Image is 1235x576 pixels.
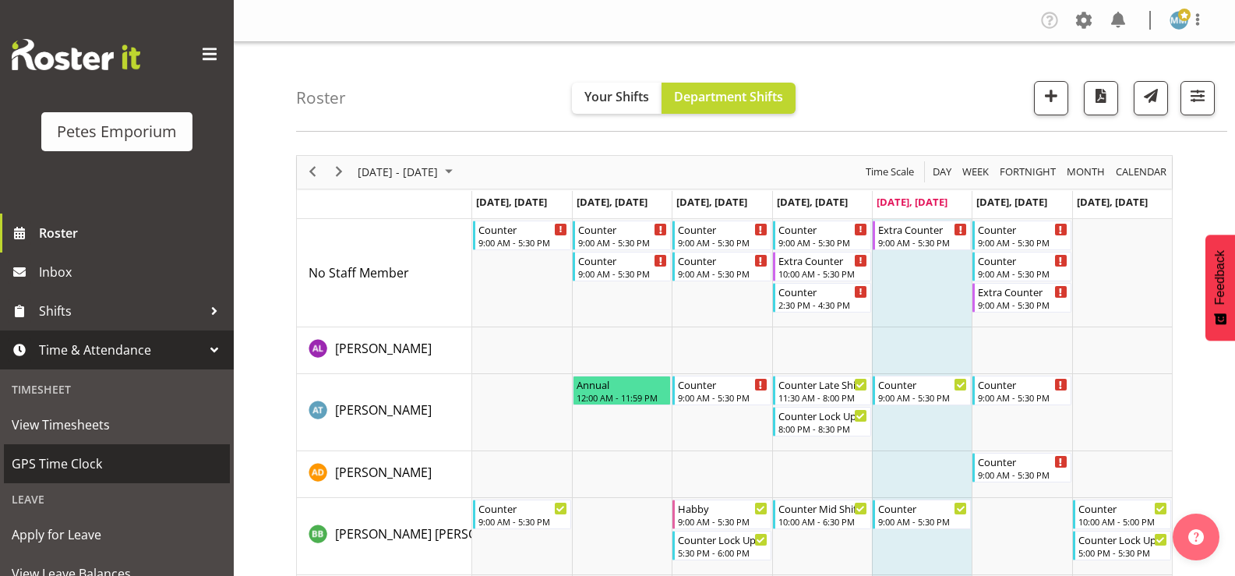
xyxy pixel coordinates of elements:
div: Counter [778,221,867,237]
div: Counter [678,376,767,392]
div: No Staff Member"s event - Counter Begin From Saturday, September 20, 2025 at 9:00:00 AM GMT+12:00... [972,252,1071,281]
div: Counter [1078,500,1167,516]
button: Fortnight [997,162,1059,182]
button: Time Scale [863,162,917,182]
img: help-xxl-2.png [1188,529,1204,545]
span: GPS Time Clock [12,452,222,475]
div: 12:00 AM - 11:59 PM [577,391,667,404]
div: 10:00 AM - 6:30 PM [778,515,867,528]
span: Fortnight [998,162,1057,182]
div: next period [326,156,352,189]
button: Download a PDF of the roster according to the set date range. [1084,81,1118,115]
span: Time Scale [864,162,916,182]
span: No Staff Member [309,264,409,281]
a: No Staff Member [309,263,409,282]
div: 9:00 AM - 5:30 PM [578,236,667,249]
div: 9:00 AM - 5:30 PM [978,236,1067,249]
span: Month [1065,162,1106,182]
h4: Roster [296,89,346,107]
span: [PERSON_NAME] [PERSON_NAME] [335,525,531,542]
div: 9:00 AM - 5:30 PM [878,515,967,528]
div: Beena Beena"s event - Counter Lock Up Begin From Wednesday, September 17, 2025 at 5:30:00 PM GMT+... [672,531,771,560]
span: Shifts [39,299,203,323]
div: 11:30 AM - 8:00 PM [778,391,867,404]
div: No Staff Member"s event - Counter Begin From Wednesday, September 17, 2025 at 9:00:00 AM GMT+12:0... [672,252,771,281]
div: Beena Beena"s event - Counter Mid Shift Begin From Thursday, September 18, 2025 at 10:00:00 AM GM... [773,500,871,529]
span: Department Shifts [674,88,783,105]
div: Counter [578,221,667,237]
div: No Staff Member"s event - Counter Begin From Thursday, September 18, 2025 at 9:00:00 AM GMT+12:00... [773,221,871,250]
span: [DATE], [DATE] [577,195,647,209]
div: Beena Beena"s event - Counter Begin From Friday, September 19, 2025 at 9:00:00 AM GMT+12:00 Ends ... [873,500,971,529]
span: Day [931,162,953,182]
div: Beena Beena"s event - Habby Begin From Wednesday, September 17, 2025 at 9:00:00 AM GMT+12:00 Ends... [672,500,771,529]
td: No Staff Member resource [297,219,472,327]
div: Counter Lock Up [1078,532,1167,547]
td: Amelia Denz resource [297,451,472,498]
button: Department Shifts [662,83,796,114]
a: [PERSON_NAME] [335,401,432,419]
button: Filter Shifts [1180,81,1215,115]
span: Apply for Leave [12,523,222,546]
div: Beena Beena"s event - Counter Begin From Sunday, September 21, 2025 at 10:00:00 AM GMT+12:00 Ends... [1073,500,1171,529]
a: GPS Time Clock [4,444,230,483]
span: [PERSON_NAME] [335,340,432,357]
div: 9:00 AM - 5:30 PM [878,236,967,249]
div: Counter [478,500,567,516]
button: Send a list of all shifts for the selected filtered period to all rostered employees. [1134,81,1168,115]
div: No Staff Member"s event - Counter Begin From Tuesday, September 16, 2025 at 9:00:00 AM GMT+12:00 ... [573,221,671,250]
span: Your Shifts [584,88,649,105]
div: No Staff Member"s event - Extra Counter Begin From Friday, September 19, 2025 at 9:00:00 AM GMT+1... [873,221,971,250]
a: View Timesheets [4,405,230,444]
a: [PERSON_NAME] [335,339,432,358]
span: [DATE], [DATE] [476,195,547,209]
div: No Staff Member"s event - Extra Counter Begin From Thursday, September 18, 2025 at 10:00:00 AM GM... [773,252,871,281]
div: Extra Counter [878,221,967,237]
div: No Staff Member"s event - Counter Begin From Wednesday, September 17, 2025 at 9:00:00 AM GMT+12:0... [672,221,771,250]
div: 9:00 AM - 5:30 PM [678,515,767,528]
div: Alex-Micheal Taniwha"s event - Counter Late Shift Begin From Thursday, September 18, 2025 at 11:3... [773,376,871,405]
span: Week [961,162,990,182]
button: Add a new shift [1034,81,1068,115]
div: 5:00 PM - 5:30 PM [1078,546,1167,559]
div: 9:00 AM - 5:30 PM [678,267,767,280]
td: Beena Beena resource [297,498,472,575]
div: Counter [978,376,1067,392]
div: Counter Mid Shift [778,500,867,516]
span: Time & Attendance [39,338,203,362]
button: Previous [302,162,323,182]
span: calendar [1114,162,1168,182]
div: 8:00 PM - 8:30 PM [778,422,867,435]
span: [PERSON_NAME] [335,401,432,419]
div: Beena Beena"s event - Counter Lock Up Begin From Sunday, September 21, 2025 at 5:00:00 PM GMT+12:... [1073,531,1171,560]
div: Alex-Micheal Taniwha"s event - Counter Begin From Wednesday, September 17, 2025 at 9:00:00 AM GMT... [672,376,771,405]
div: Counter [878,500,967,516]
a: [PERSON_NAME] [PERSON_NAME] [335,525,531,543]
div: Beena Beena"s event - Counter Begin From Monday, September 15, 2025 at 9:00:00 AM GMT+12:00 Ends ... [473,500,571,529]
img: Rosterit website logo [12,39,140,70]
div: Counter [678,253,767,268]
td: Abigail Lane resource [297,327,472,374]
div: 9:00 AM - 5:30 PM [978,391,1067,404]
div: Extra Counter [778,253,867,268]
div: Extra Counter [978,284,1067,299]
span: [DATE], [DATE] [877,195,947,209]
div: No Staff Member"s event - Counter Begin From Tuesday, September 16, 2025 at 9:00:00 AM GMT+12:00 ... [573,252,671,281]
div: Counter [878,376,967,392]
div: Counter [578,253,667,268]
div: No Staff Member"s event - Counter Begin From Monday, September 15, 2025 at 9:00:00 AM GMT+12:00 E... [473,221,571,250]
div: 2:30 PM - 4:30 PM [778,299,867,311]
div: Amelia Denz"s event - Counter Begin From Saturday, September 20, 2025 at 9:00:00 AM GMT+12:00 End... [972,453,1071,482]
div: No Staff Member"s event - Counter Begin From Saturday, September 20, 2025 at 9:00:00 AM GMT+12:00... [972,221,1071,250]
div: 9:00 AM - 5:30 PM [778,236,867,249]
div: Alex-Micheal Taniwha"s event - Counter Begin From Friday, September 19, 2025 at 9:00:00 AM GMT+12... [873,376,971,405]
div: No Staff Member"s event - Counter Begin From Thursday, September 18, 2025 at 2:30:00 PM GMT+12:00... [773,283,871,313]
div: Counter Late Shift [778,376,867,392]
button: Timeline Day [930,162,954,182]
td: Alex-Micheal Taniwha resource [297,374,472,451]
span: [DATE], [DATE] [676,195,747,209]
span: [DATE], [DATE] [777,195,848,209]
button: Timeline Week [960,162,992,182]
div: No Staff Member"s event - Extra Counter Begin From Saturday, September 20, 2025 at 9:00:00 AM GMT... [972,283,1071,313]
span: Roster [39,221,226,245]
